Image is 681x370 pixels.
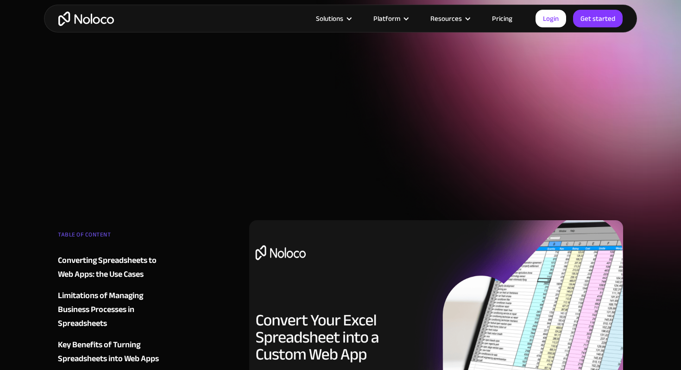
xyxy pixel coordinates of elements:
[58,12,114,26] a: home
[316,13,343,25] div: Solutions
[58,254,170,281] a: Converting Spreadsheets to Web Apps: the Use Cases
[58,228,170,246] div: TABLE OF CONTENT
[419,13,480,25] div: Resources
[573,10,623,27] a: Get started
[536,10,566,27] a: Login
[480,13,524,25] a: Pricing
[58,338,170,366] a: Key Benefits of Turning Spreadsheets into Web Apps
[430,13,462,25] div: Resources
[373,13,400,25] div: Platform
[362,13,419,25] div: Platform
[58,289,170,331] a: Limitations of Managing Business Processes in Spreadsheets
[304,13,362,25] div: Solutions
